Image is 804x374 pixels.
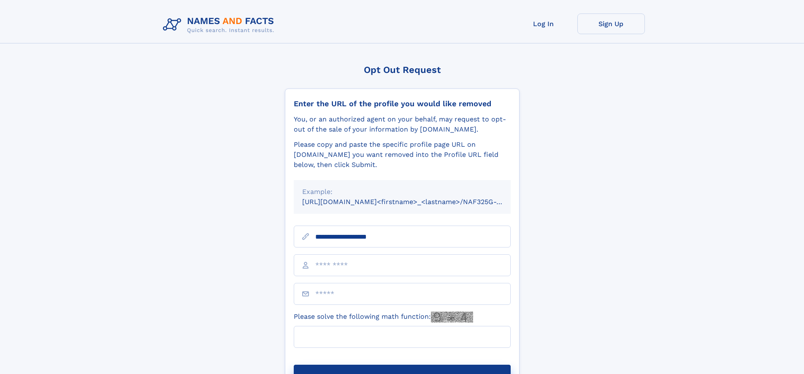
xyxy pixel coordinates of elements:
div: You, or an authorized agent on your behalf, may request to opt-out of the sale of your informatio... [294,114,511,135]
a: Sign Up [577,13,645,34]
div: Example: [302,187,502,197]
small: [URL][DOMAIN_NAME]<firstname>_<lastname>/NAF325G-xxxxxxxx [302,198,527,206]
div: Enter the URL of the profile you would like removed [294,99,511,108]
div: Please copy and paste the specific profile page URL on [DOMAIN_NAME] you want removed into the Pr... [294,140,511,170]
label: Please solve the following math function: [294,312,473,323]
div: Opt Out Request [285,65,520,75]
a: Log In [510,13,577,34]
img: Logo Names and Facts [160,13,281,36]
